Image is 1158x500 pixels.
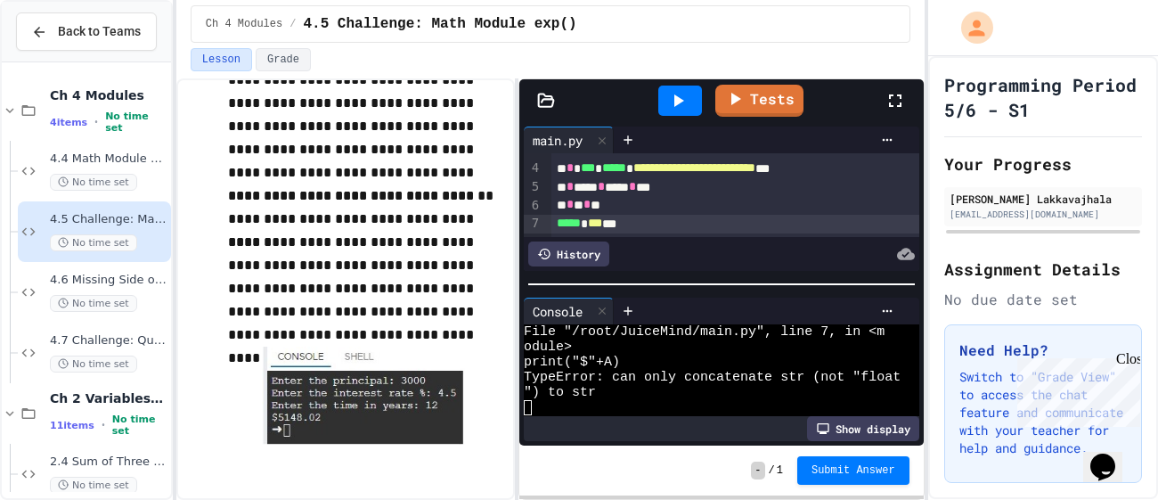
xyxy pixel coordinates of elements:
div: 6 [524,197,542,216]
div: main.py [524,127,614,153]
span: odule> [524,340,572,355]
span: No time set [50,295,137,312]
div: [PERSON_NAME] Lakkavajhala [950,191,1137,207]
iframe: chat widget [1083,429,1140,482]
div: History [528,242,609,266]
div: [EMAIL_ADDRESS][DOMAIN_NAME] [950,208,1137,221]
iframe: chat widget [1010,351,1140,427]
div: Chat with us now!Close [7,7,123,113]
span: No time set [105,111,167,134]
span: No time set [50,174,137,191]
button: Back to Teams [16,12,157,51]
a: Tests [715,85,803,117]
span: 4.5 Challenge: Math Module exp() [50,212,167,227]
span: 1 [777,463,783,478]
span: Ch 4 Modules [50,87,167,103]
span: / [769,463,775,478]
button: Lesson [191,48,252,71]
span: print("$"+A) [524,355,620,370]
span: 4 items [50,117,87,128]
span: Back to Teams [58,22,141,41]
button: Submit Answer [797,456,909,485]
span: No time set [50,477,137,494]
button: Grade [256,48,311,71]
span: • [94,115,98,129]
div: My Account [942,7,998,48]
span: Submit Answer [811,463,895,478]
span: / [289,17,296,31]
span: • [102,418,105,432]
span: 2.4 Sum of Three Numbers [50,455,167,470]
div: 7 [524,215,542,234]
h2: Assignment Details [944,257,1142,282]
span: 4.5 Challenge: Math Module exp() [303,13,576,35]
h1: Programming Period 5/6 - S1 [944,72,1142,122]
span: No time set [50,234,137,251]
span: TypeError: can only concatenate str (not "float [524,370,901,385]
span: - [751,462,764,480]
p: Switch to "Grade View" to access the chat feature and communicate with your teacher for help and ... [959,368,1127,457]
div: Show display [807,416,919,441]
div: Console [524,298,614,324]
span: No time set [112,414,167,437]
span: File "/root/JuiceMind/main.py", line 7, in <m [524,324,885,340]
span: Ch 4 Modules [206,17,282,31]
div: Console [524,302,591,321]
span: No time set [50,356,137,373]
span: 4.6 Missing Side of a Triangle [50,273,167,288]
span: 4.4 Math Module GCD [50,152,167,167]
div: main.py [524,131,591,150]
h2: Your Progress [944,152,1142,176]
div: No due date set [944,289,1142,310]
div: 4 [524,160,542,178]
h3: Need Help? [959,340,1127,361]
div: 5 [524,178,542,197]
span: ") to str [524,385,596,400]
span: Ch 2 Variables, Statements & Expressions [50,390,167,406]
span: 11 items [50,420,94,431]
span: 4.7 Challenge: Quadratic Formula [50,333,167,348]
